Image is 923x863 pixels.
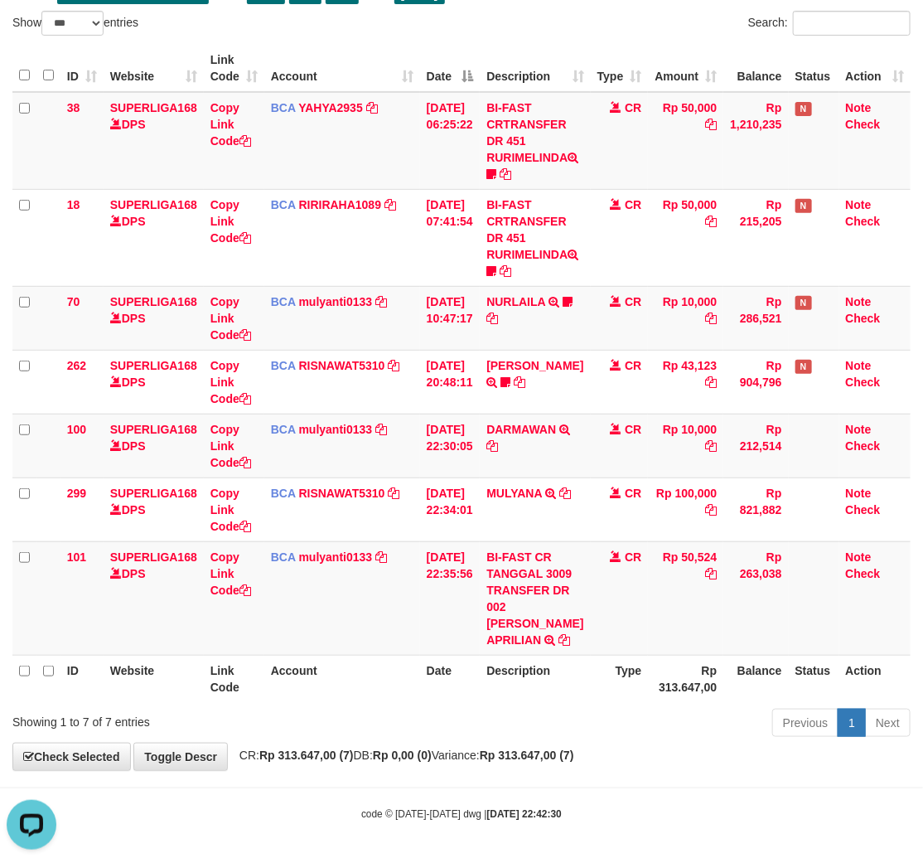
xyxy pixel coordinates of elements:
[420,45,481,92] th: Date: activate to sort column descending
[500,264,511,278] a: Copy BI-FAST CRTRANSFER DR 451 RURIMELINDA to clipboard
[110,101,197,114] a: SUPERLIGA168
[420,478,481,541] td: [DATE] 22:34:01
[104,655,204,702] th: Website
[846,312,881,325] a: Check
[271,487,296,500] span: BCA
[723,655,788,702] th: Balance
[772,709,838,737] a: Previous
[846,198,872,211] a: Note
[486,359,583,372] a: [PERSON_NAME]
[591,45,649,92] th: Type: activate to sort column ascending
[648,92,723,190] td: Rp 50,000
[486,295,545,308] a: NURLAILA
[723,286,788,350] td: Rp 286,521
[12,11,138,36] label: Show entries
[795,199,812,213] span: Has Note
[839,655,911,702] th: Action
[486,423,556,436] a: DARMAWAN
[486,439,498,453] a: Copy DARMAWAN to clipboard
[210,101,251,148] a: Copy Link Code
[420,655,481,702] th: Date
[480,189,590,286] td: BI-FAST CRTRANSFER DR 451 RURIMELINDA
[41,11,104,36] select: Showentries
[846,567,881,580] a: Check
[625,295,641,308] span: CR
[299,487,385,500] a: RISNAWAT5310
[846,487,872,500] a: Note
[723,189,788,286] td: Rp 215,205
[67,487,86,500] span: 299
[789,45,839,92] th: Status
[210,550,251,597] a: Copy Link Code
[514,376,525,389] a: Copy YOSI EFENDI to clipboard
[648,286,723,350] td: Rp 10,000
[210,423,251,469] a: Copy Link Code
[271,423,296,436] span: BCA
[723,541,788,655] td: Rp 263,038
[104,350,204,414] td: DPS
[559,487,571,500] a: Copy MULYANA to clipboard
[846,359,872,372] a: Note
[723,45,788,92] th: Balance
[60,45,104,92] th: ID: activate to sort column ascending
[846,423,872,436] a: Note
[110,487,197,500] a: SUPERLIGA168
[705,312,717,325] a: Copy Rp 10,000 to clipboard
[67,295,80,308] span: 70
[723,414,788,478] td: Rp 212,514
[110,359,197,372] a: SUPERLIGA168
[865,709,911,737] a: Next
[795,296,812,310] span: Has Note
[271,550,296,564] span: BCA
[110,198,197,211] a: SUPERLIGA168
[486,487,542,500] a: MULYANA
[204,655,264,702] th: Link Code
[748,11,911,36] label: Search:
[420,92,481,190] td: [DATE] 06:25:22
[298,101,363,114] a: YAHYA2935
[705,215,717,228] a: Copy Rp 50,000 to clipboard
[838,709,866,737] a: 1
[259,749,354,762] strong: Rp 313.647,00 (7)
[486,312,498,325] a: Copy NURLAILA to clipboard
[375,550,387,564] a: Copy mulyanti0133 to clipboard
[271,198,296,211] span: BCA
[104,92,204,190] td: DPS
[705,503,717,516] a: Copy Rp 100,000 to clipboard
[846,439,881,453] a: Check
[723,92,788,190] td: Rp 1,210,235
[210,487,251,533] a: Copy Link Code
[104,414,204,478] td: DPS
[67,198,80,211] span: 18
[487,808,562,820] strong: [DATE] 22:42:30
[648,189,723,286] td: Rp 50,000
[625,423,641,436] span: CR
[480,655,590,702] th: Description
[104,45,204,92] th: Website: activate to sort column ascending
[104,541,204,655] td: DPS
[705,376,717,389] a: Copy Rp 43,123 to clipboard
[210,295,251,342] a: Copy Link Code
[271,359,296,372] span: BCA
[648,655,723,702] th: Rp 313.647,00
[846,215,881,228] a: Check
[420,350,481,414] td: [DATE] 20:48:11
[67,423,86,436] span: 100
[60,655,104,702] th: ID
[388,359,399,372] a: Copy RISNAWAT5310 to clipboard
[846,503,881,516] a: Check
[846,550,872,564] a: Note
[625,359,641,372] span: CR
[373,749,432,762] strong: Rp 0,00 (0)
[210,359,251,405] a: Copy Link Code
[264,655,420,702] th: Account
[110,423,197,436] a: SUPERLIGA168
[67,550,86,564] span: 101
[361,808,562,820] small: code © [DATE]-[DATE] dwg |
[625,198,641,211] span: CR
[500,167,511,181] a: Copy BI-FAST CRTRANSFER DR 451 RURIMELINDA to clipboard
[648,414,723,478] td: Rp 10,000
[846,118,881,131] a: Check
[705,118,717,131] a: Copy Rp 50,000 to clipboard
[705,567,717,580] a: Copy Rp 50,524 to clipboard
